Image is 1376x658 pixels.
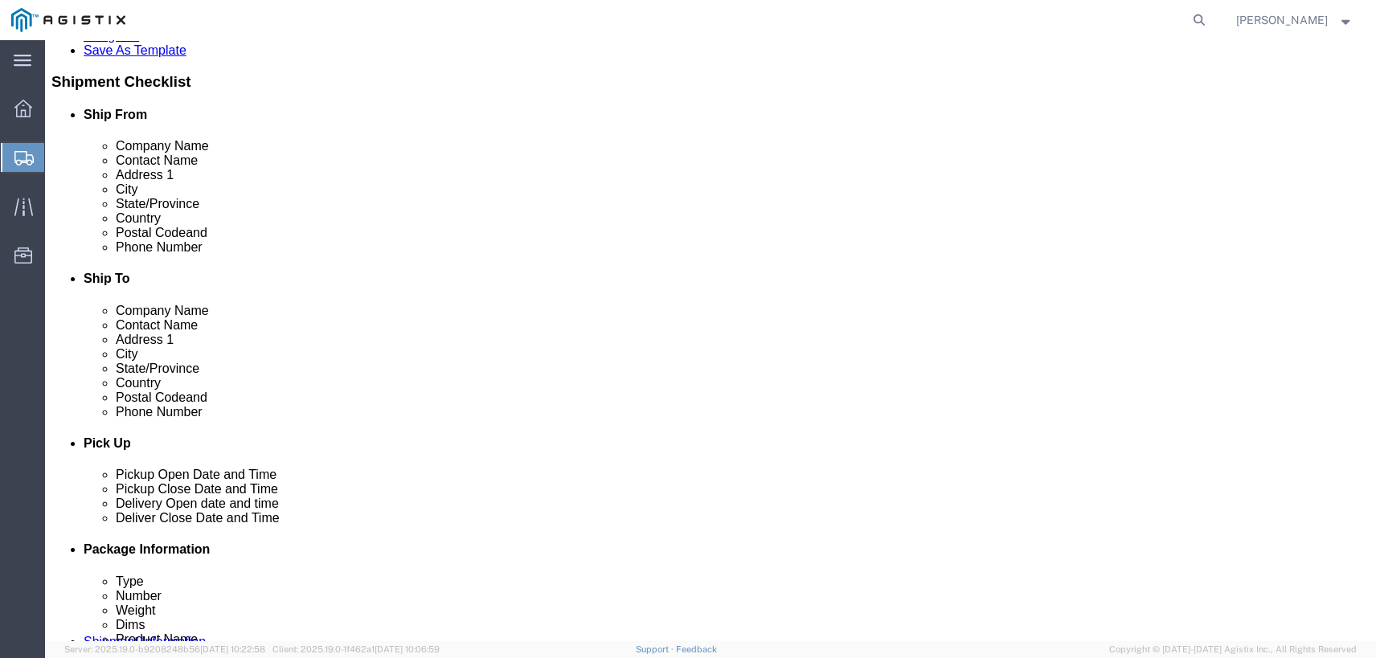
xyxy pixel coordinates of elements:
[375,644,440,654] span: [DATE] 10:06:59
[11,8,125,32] img: logo
[676,644,717,654] a: Feedback
[64,644,265,654] span: Server: 2025.19.0-b9208248b56
[200,644,265,654] span: [DATE] 10:22:58
[1109,643,1357,656] span: Copyright © [DATE]-[DATE] Agistix Inc., All Rights Reserved
[272,644,440,654] span: Client: 2025.19.0-1f462a1
[45,40,1376,641] iframe: FS Legacy Container
[636,644,676,654] a: Support
[1235,10,1354,30] button: [PERSON_NAME]
[1236,11,1328,29] span: Veronica Diaz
